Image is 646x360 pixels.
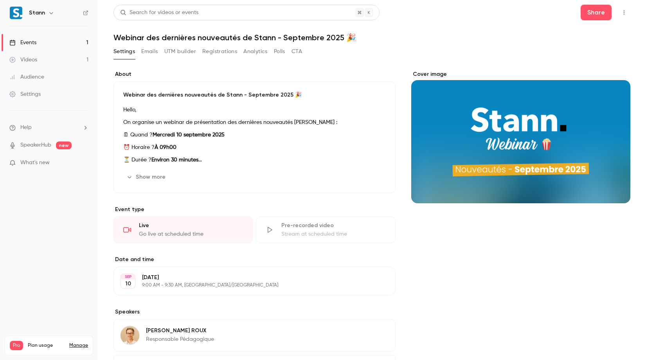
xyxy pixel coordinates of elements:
h1: Webinar des dernières nouveautés de Stann - Septembre 2025 🎉 [113,33,630,42]
label: About [113,70,396,78]
button: Show more [123,171,170,183]
span: What's new [20,159,50,167]
button: Share [581,5,612,20]
button: Analytics [243,45,268,58]
p: 9:00 AM - 9:30 AM, [GEOGRAPHIC_DATA]/[GEOGRAPHIC_DATA] [142,282,354,288]
p: ⏰ Horaire ? [123,143,386,152]
iframe: Noticeable Trigger [79,159,88,167]
label: Date and time [113,256,396,263]
div: Go live at scheduled time [139,230,243,238]
strong: Environ 30 minutes [151,157,202,163]
p: On organise un webinar de présentation des dernières nouveautés [PERSON_NAME] : [123,118,386,127]
div: LiveGo live at scheduled time [113,217,253,243]
div: SEP [121,274,135,279]
img: Stann [10,7,22,19]
span: Help [20,124,32,132]
a: Manage [69,342,88,349]
div: Pre-recorded videoStream at scheduled time [256,217,395,243]
div: Live [139,222,243,229]
strong: À 09h00 [155,145,176,150]
button: Settings [113,45,135,58]
button: Polls [274,45,285,58]
p: Webinar des dernières nouveautés de Stann - Septembre 2025 🎉 [123,91,386,99]
section: Cover image [411,70,630,203]
span: Plan usage [28,342,65,349]
button: Emails [141,45,158,58]
p: 🗓 Quand ? [123,130,386,140]
div: Audience [9,73,44,81]
p: Hello, [123,105,386,115]
a: SpeakerHub [20,141,51,149]
button: Registrations [202,45,237,58]
h6: Stann [29,9,45,17]
div: Nicolas ROUX[PERSON_NAME] ROUXResponsable Pédagogique [113,319,396,352]
button: CTA [292,45,302,58]
div: Settings [9,90,41,98]
label: Speakers [113,308,396,316]
p: 10 [125,280,131,288]
img: Nicolas ROUX [121,326,139,345]
p: [DATE] [142,274,354,281]
div: Search for videos or events [120,9,198,17]
div: Events [9,39,36,47]
div: Videos [9,56,37,64]
span: Pro [10,341,23,350]
p: Event type [113,206,396,213]
p: ⏳ Durée ? [123,155,386,165]
button: UTM builder [164,45,196,58]
div: Stream at scheduled time [281,230,385,238]
strong: Mercredi 10 septembre 2025 [153,132,225,138]
li: help-dropdown-opener [9,124,88,132]
p: [PERSON_NAME] ROUX [146,327,214,335]
span: new [56,141,72,149]
div: Pre-recorded video [281,222,385,229]
label: Cover image [411,70,630,78]
p: Responsable Pédagogique [146,335,214,343]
